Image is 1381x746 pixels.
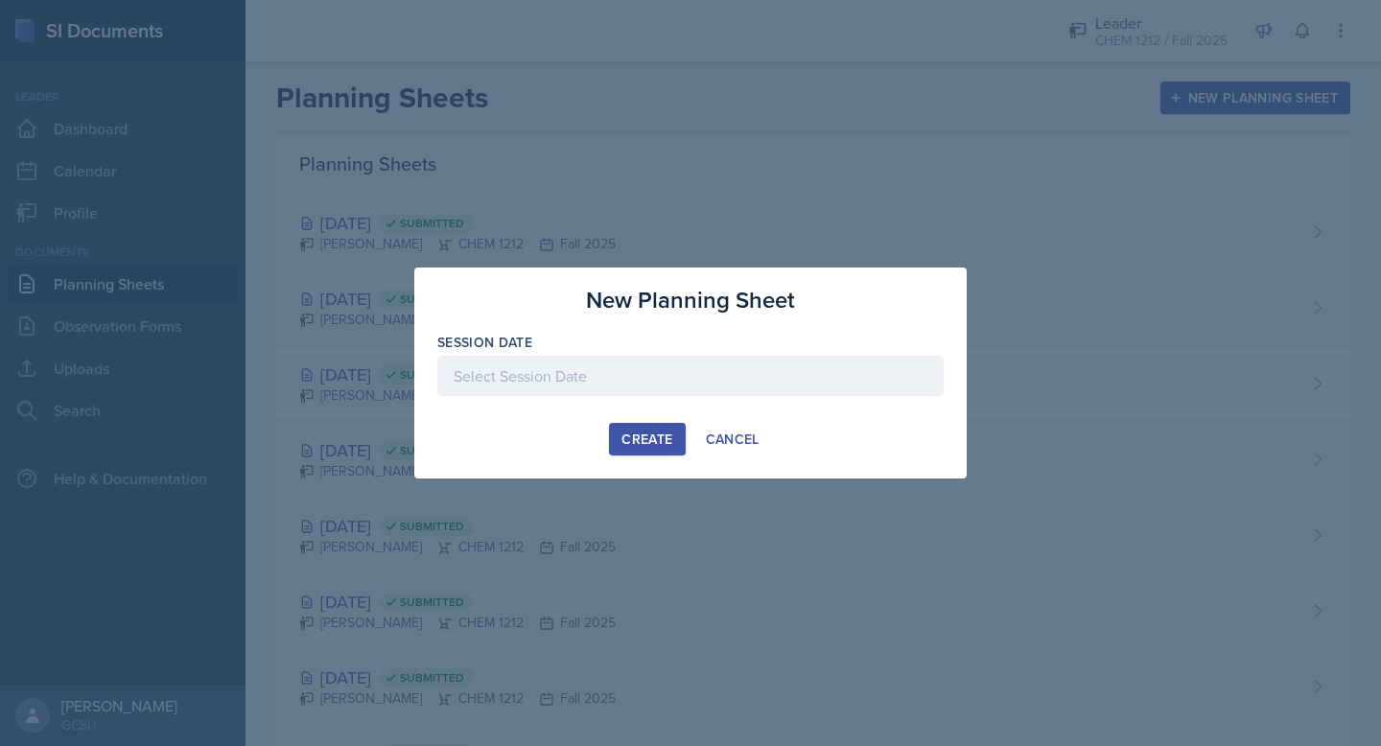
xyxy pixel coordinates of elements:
[693,423,772,455] button: Cancel
[437,333,532,352] label: Session Date
[621,431,672,447] div: Create
[706,431,760,447] div: Cancel
[609,423,685,455] button: Create
[586,283,795,317] h3: New Planning Sheet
